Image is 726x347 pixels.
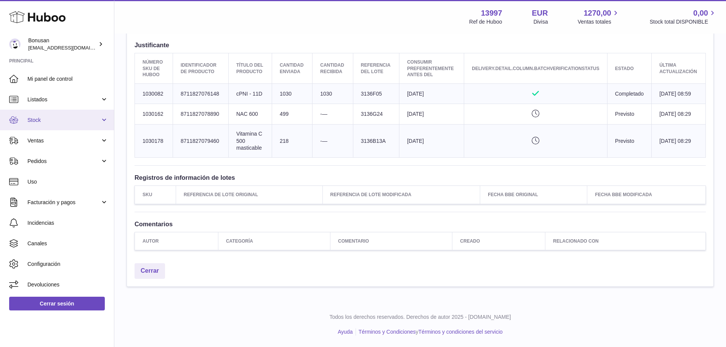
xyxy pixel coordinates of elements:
[173,83,228,104] td: 8711827076148
[587,186,706,204] th: Fecha BBE modificada
[27,137,100,144] span: Ventas
[176,186,322,204] th: Referencia de lote original
[229,104,272,124] td: NAC 600
[27,281,108,288] span: Devoluciones
[120,313,720,321] p: Todos los derechos reservados. Derechos de autor 2025 - [DOMAIN_NAME]
[135,220,706,228] h3: Comentarios
[313,104,353,124] td: -—
[452,232,545,250] th: Creado
[135,41,706,49] h3: Justificante
[532,8,548,18] strong: EUR
[313,124,353,158] td: -—
[9,38,21,50] img: info@bonusan.es
[534,18,548,26] div: Divisa
[652,124,706,158] td: [DATE] 08:29
[27,117,100,124] span: Stock
[607,104,652,124] td: Previsto
[650,8,717,26] a: 0,00 Stock total DISPONIBLE
[135,186,176,204] th: SKU
[481,8,502,18] strong: 13997
[578,18,620,26] span: Ventas totales
[28,37,97,51] div: Bonusan
[652,53,706,84] th: Última actualización
[693,8,708,18] span: 0,00
[135,53,173,84] th: Número SKU de Huboo
[27,158,100,165] span: Pedidos
[27,240,108,247] span: Canales
[135,124,173,158] td: 1030178
[135,83,173,104] td: 1030082
[464,53,607,84] th: delivery.detail.column.batchVerificationStatus
[399,53,464,84] th: Consumir preferentemente antes del
[135,104,173,124] td: 1030162
[356,328,503,336] li: y
[27,261,108,268] span: Configuración
[173,53,228,84] th: Identificador de producto
[469,18,502,26] div: Ref de Huboo
[27,199,100,206] span: Facturación y pagos
[313,83,353,104] td: 1030
[652,104,706,124] td: [DATE] 08:29
[135,173,706,182] h3: Registros de información de lotes
[353,124,399,158] td: 3136B13A
[480,186,587,204] th: Fecha BBE original
[652,83,706,104] td: [DATE] 08:59
[218,232,330,250] th: Categoría
[272,83,312,104] td: 1030
[583,8,611,18] span: 1270,00
[399,124,464,158] td: [DATE]
[173,124,228,158] td: 8711827079460
[313,53,353,84] th: Cantidad recibida
[545,232,706,250] th: Relacionado con
[578,8,620,26] a: 1270,00 Ventas totales
[229,124,272,158] td: Vitamina C 500 masticable
[338,329,353,335] a: Ayuda
[399,83,464,104] td: [DATE]
[399,104,464,124] td: [DATE]
[607,124,652,158] td: Previsto
[607,53,652,84] th: Estado
[322,186,480,204] th: Referencia de lote modificada
[27,75,108,83] span: Mi panel de control
[607,83,652,104] td: Completado
[272,124,312,158] td: 218
[229,83,272,104] td: cPNI - 11D
[353,53,399,84] th: Referencia del lote
[272,53,312,84] th: Cantidad enviada
[27,178,108,185] span: Uso
[353,104,399,124] td: 3136G24
[418,329,503,335] a: Términos y condiciones del servicio
[27,96,100,103] span: Listados
[330,232,452,250] th: Comentario
[135,232,218,250] th: Autor
[27,219,108,227] span: Incidencias
[28,45,112,51] span: [EMAIL_ADDRESS][DOMAIN_NAME]
[173,104,228,124] td: 8711827078890
[9,297,105,310] a: Cerrar sesión
[353,83,399,104] td: 3136F05
[229,53,272,84] th: Título del producto
[135,263,165,279] a: Cerrar
[650,18,717,26] span: Stock total DISPONIBLE
[272,104,312,124] td: 499
[359,329,416,335] a: Términos y Condiciones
